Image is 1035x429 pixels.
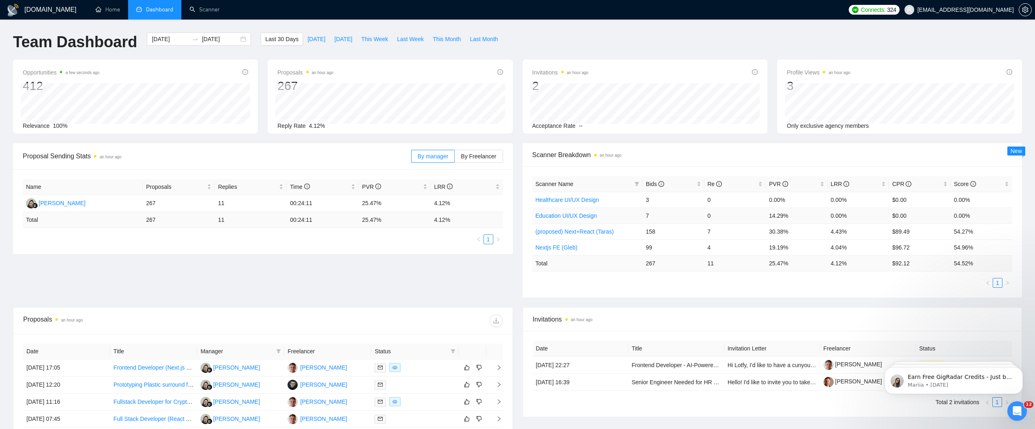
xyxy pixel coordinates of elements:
[1011,148,1022,154] span: New
[200,347,273,356] span: Manager
[1002,278,1012,288] button: right
[824,377,834,387] img: c1iQk3UZigjMM57dDmogzHu21KU8VA7ZAuoRKjqZ7s6jE7Xsd3OPNxzxRwZXLc2Y2T
[985,280,990,285] span: left
[704,239,766,255] td: 4
[704,223,766,239] td: 7
[993,278,1002,288] li: 1
[490,416,502,422] span: right
[490,382,502,387] span: right
[26,199,85,206] a: R[PERSON_NAME]
[462,363,472,372] button: like
[490,365,502,370] span: right
[300,363,347,372] div: [PERSON_NAME]
[136,7,142,12] span: dashboard
[464,364,470,371] span: like
[536,228,614,235] a: (proposed) Next+React (Taras)
[23,179,143,195] th: Name
[449,345,457,357] span: filter
[23,314,263,327] div: Proposals
[787,78,850,94] div: 3
[983,278,993,288] button: left
[215,195,287,212] td: 11
[536,244,577,251] a: Nextjs FE (Gleb)
[470,35,498,44] span: Last Month
[143,212,215,228] td: 267
[146,182,205,191] span: Proposals
[428,33,465,46] button: This Month
[23,394,110,411] td: [DATE] 11:16
[632,379,823,385] a: Senior Engineer Needed for HR Platform Development Using Directus CMS
[704,192,766,208] td: 0
[1007,69,1012,75] span: info-circle
[465,33,502,46] button: Last Month
[828,208,889,223] td: 0.00%
[766,255,828,271] td: 25.47 %
[658,181,664,187] span: info-circle
[1019,7,1032,13] a: setting
[476,381,482,388] span: dislike
[213,414,260,423] div: [PERSON_NAME]
[628,341,724,357] th: Title
[752,69,758,75] span: info-circle
[533,374,629,391] td: [DATE] 16:39
[843,181,849,187] span: info-circle
[484,234,493,244] li: 1
[359,195,431,212] td: 25.47%
[579,123,582,129] span: --
[536,212,597,219] a: Education UI/UX Design
[646,181,664,187] span: Bids
[787,123,869,129] span: Only exclusive agency members
[261,33,303,46] button: Last 30 Days
[954,181,976,187] span: Score
[824,378,882,385] a: [PERSON_NAME]
[96,6,120,13] a: homeHome
[828,223,889,239] td: 4.43%
[476,416,482,422] span: dislike
[474,414,484,424] button: dislike
[192,36,198,42] span: to
[277,78,333,94] div: 267
[497,69,503,75] span: info-circle
[462,397,472,407] button: like
[202,35,239,44] input: End date
[26,198,36,208] img: R
[378,399,383,404] span: mail
[277,123,305,129] span: Reply Rate
[951,208,1013,223] td: 0.00%
[110,344,197,359] th: Title
[7,4,20,17] img: logo
[146,6,173,13] span: Dashboard
[284,344,371,359] th: Freelancer
[359,212,431,228] td: 25.47 %
[39,199,85,208] div: [PERSON_NAME]
[906,181,911,187] span: info-circle
[1024,401,1033,408] span: 12
[490,317,502,324] span: download
[724,341,820,357] th: Invitation Letter
[190,6,220,13] a: searchScanner
[567,70,588,75] time: an hour ago
[100,155,121,159] time: an hour ago
[887,5,896,14] span: 324
[447,184,453,189] span: info-circle
[392,33,428,46] button: Last Week
[309,123,325,129] span: 4.12%
[476,364,482,371] span: dislike
[61,318,83,322] time: an hour ago
[431,212,503,228] td: 4.12 %
[23,212,143,228] td: Total
[265,35,299,44] span: Last 30 Days
[213,397,260,406] div: [PERSON_NAME]
[218,182,277,191] span: Replies
[200,380,211,390] img: R
[906,7,912,13] span: user
[330,33,357,46] button: [DATE]
[288,364,347,370] a: TZ[PERSON_NAME]
[889,223,951,239] td: $89.49
[831,181,850,187] span: LRR
[277,68,333,77] span: Proposals
[110,394,197,411] td: Fullstack Developer for Crypto Balance Management Application
[378,416,383,421] span: mail
[462,414,472,424] button: like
